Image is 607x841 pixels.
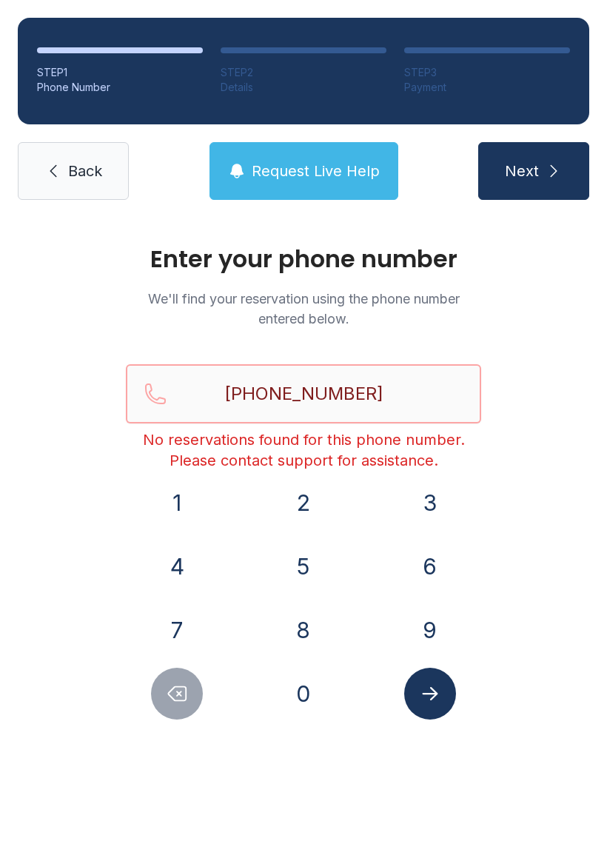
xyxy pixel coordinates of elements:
button: 6 [404,540,456,592]
p: We'll find your reservation using the phone number entered below. [126,289,481,329]
button: 1 [151,477,203,529]
button: 2 [278,477,329,529]
div: STEP 2 [221,65,386,80]
button: Submit lookup form [404,668,456,720]
button: Delete number [151,668,203,720]
h1: Enter your phone number [126,247,481,271]
div: STEP 3 [404,65,570,80]
button: 4 [151,540,203,592]
button: 9 [404,604,456,656]
button: 5 [278,540,329,592]
div: Phone Number [37,80,203,95]
span: Back [68,161,102,181]
button: 8 [278,604,329,656]
div: Payment [404,80,570,95]
button: 7 [151,604,203,656]
button: 3 [404,477,456,529]
span: Next [505,161,539,181]
div: Details [221,80,386,95]
div: STEP 1 [37,65,203,80]
button: 0 [278,668,329,720]
span: Request Live Help [252,161,380,181]
div: No reservations found for this phone number. Please contact support for assistance. [126,429,481,471]
input: Reservation phone number [126,364,481,423]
